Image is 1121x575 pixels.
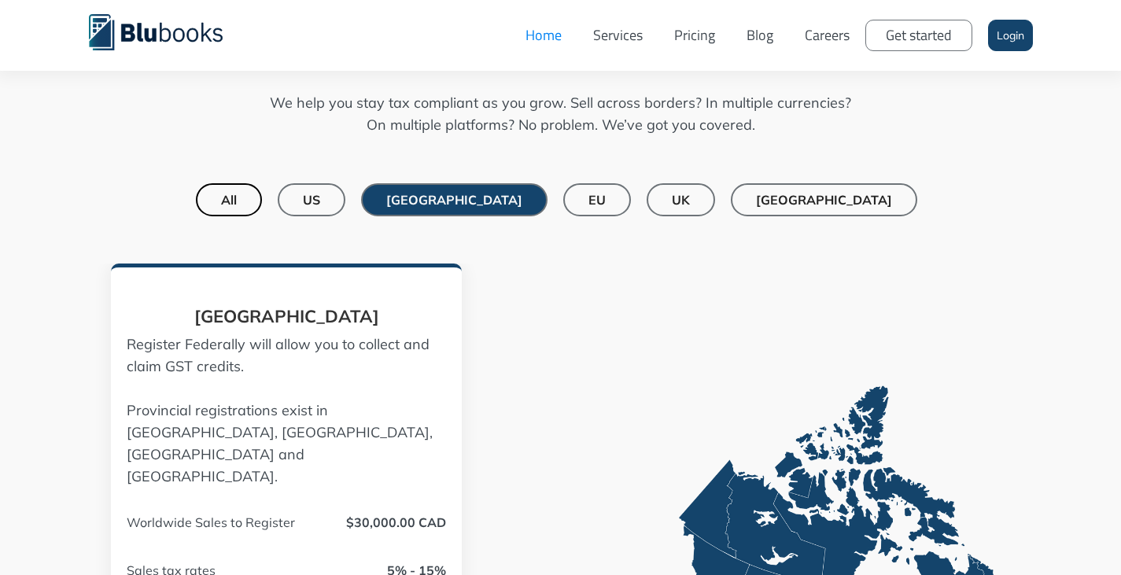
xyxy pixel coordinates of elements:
[756,192,892,208] div: [GEOGRAPHIC_DATA]
[658,12,731,59] a: Pricing
[577,12,658,59] a: Services
[731,12,789,59] a: Blog
[789,12,865,59] a: Careers
[89,12,246,50] a: home
[386,192,522,208] div: [GEOGRAPHIC_DATA]
[588,192,606,208] div: EU
[89,92,1033,136] p: We help you stay tax compliant as you grow. Sell across borders? In multiple currencies?
[367,114,755,136] span: On multiple platforms? No problem. We’ve got you covered.
[865,20,972,51] a: Get started
[303,192,320,208] div: US
[988,20,1033,51] a: Login
[221,192,237,208] div: All
[346,511,446,532] div: $30,000.00 CAD
[510,12,577,59] a: Home
[127,511,302,532] div: Worldwide Sales to Register
[194,305,379,327] strong: [GEOGRAPHIC_DATA]
[127,334,446,488] p: Register Federally will allow you to collect and claim GST credits. Provincial registrations exis...
[672,192,690,208] div: UK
